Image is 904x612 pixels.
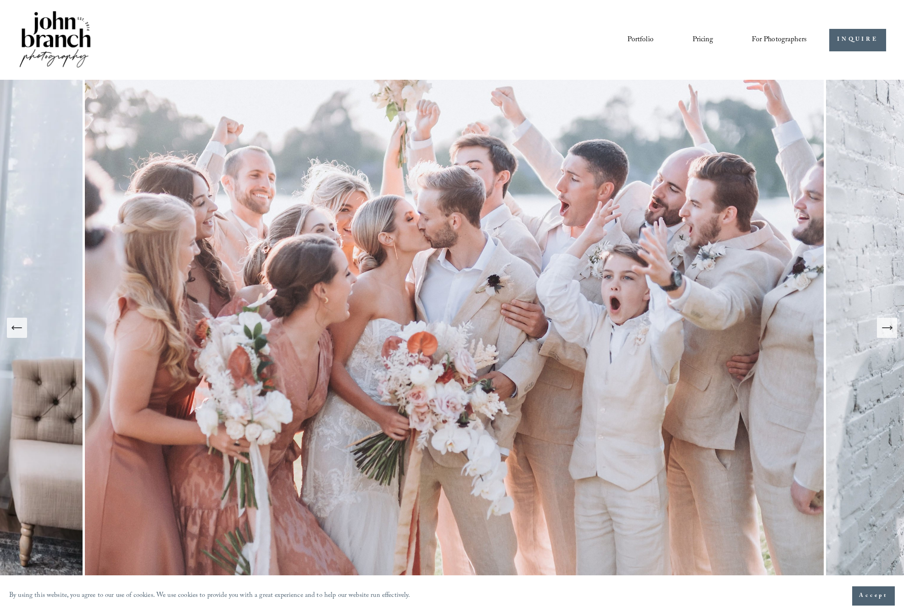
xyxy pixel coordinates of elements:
[752,33,807,47] span: For Photographers
[9,590,410,603] p: By using this website, you agree to our use of cookies. We use cookies to provide you with a grea...
[852,586,895,606] button: Accept
[859,591,888,601] span: Accept
[752,32,807,48] a: folder dropdown
[7,318,27,338] button: Previous Slide
[693,32,713,48] a: Pricing
[627,32,653,48] a: Portfolio
[83,80,826,575] img: A wedding party celebrating outdoors, featuring a bride and groom kissing amidst cheering bridesm...
[829,29,886,51] a: INQUIRE
[877,318,897,338] button: Next Slide
[18,9,92,71] img: John Branch IV Photography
